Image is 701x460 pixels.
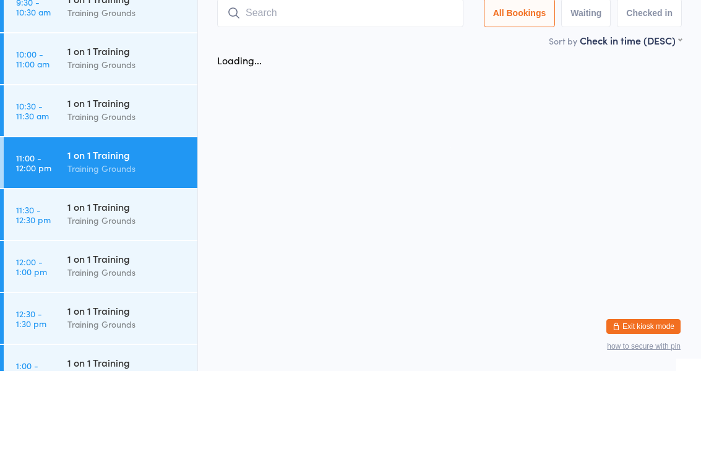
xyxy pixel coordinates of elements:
div: Training Grounds [67,250,187,265]
div: 1 on 1 Training [67,289,187,302]
a: 12:30 -1:30 pm1 on 1 TrainingTraining Grounds [4,382,197,433]
label: Sort by [549,124,577,136]
div: Drop-in successful. [496,21,685,49]
div: Training Grounds [67,302,187,317]
input: Search [217,88,463,116]
a: 10:30 -11:30 am1 on 1 TrainingTraining Grounds [4,174,197,225]
time: 10:00 - 11:00 am [16,138,49,158]
a: 11:30 -12:30 pm1 on 1 TrainingTraining Grounds [4,278,197,329]
a: 10:00 -11:00 am1 on 1 TrainingTraining Grounds [4,122,197,173]
a: [DATE] [16,34,46,48]
div: Training Grounds [67,95,187,109]
div: 1 on 1 Training [67,341,187,354]
time: 11:30 - 12:30 pm [16,294,51,313]
div: Any location [89,34,150,48]
span: TTG Studio Agoura [385,61,460,74]
div: Training Grounds [67,147,187,161]
h2: 1 on 1 Training Check-in [217,31,682,51]
button: Checked in [617,88,682,116]
div: Events for [16,14,77,34]
a: 9:30 -10:30 am1 on 1 TrainingTraining Grounds [4,70,197,121]
div: 1 on 1 Training [67,237,187,250]
div: At [89,14,150,34]
div: 1 on 1 Training [67,445,187,458]
time: 10:30 - 11:30 am [16,190,49,210]
div: Training Grounds [67,198,187,213]
button: Waiting [561,88,611,116]
span: Training Grounds [298,61,366,74]
div: 1 on 1 Training [67,81,187,95]
div: Training Grounds [67,354,187,368]
div: Loading... [217,142,262,156]
span: [DATE] 10:00am [217,61,278,74]
button: how to secure with pin [607,431,681,440]
div: Check in time (DESC) [580,122,682,136]
time: 12:30 - 1:30 pm [16,398,46,417]
time: 12:00 - 1:00 pm [16,346,47,365]
div: 1 on 1 Training [67,185,187,198]
time: 9:30 - 10:30 am [16,86,51,106]
div: Training Grounds [67,406,187,420]
button: All Bookings [484,88,556,116]
div: 1 on 1 Training [67,133,187,147]
time: 11:00 - 12:00 pm [16,242,51,262]
a: 12:00 -1:00 pm1 on 1 TrainingTraining Grounds [4,330,197,381]
a: 11:00 -12:00 pm1 on 1 TrainingTraining Grounds [4,226,197,277]
button: Exit kiosk mode [606,408,681,423]
div: 1 on 1 Training [67,393,187,406]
